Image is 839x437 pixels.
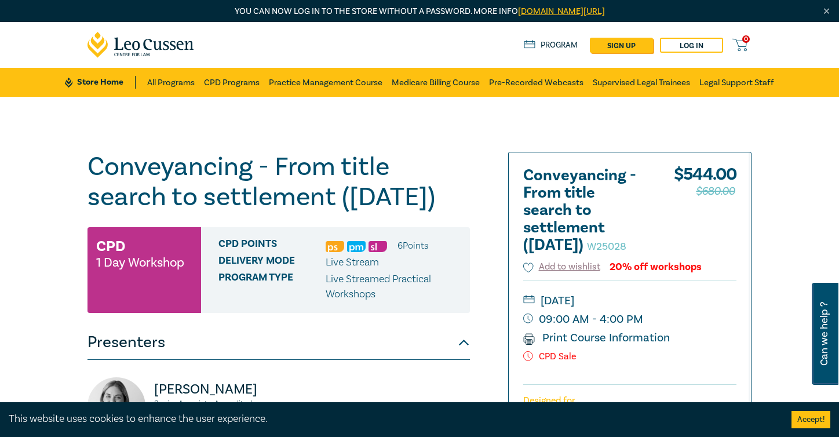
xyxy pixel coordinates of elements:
small: [DATE] [523,292,736,310]
button: Add to wishlist [523,260,600,274]
div: 20% off workshops [610,261,702,272]
span: $680.00 [696,182,735,201]
a: Supervised Legal Trainees [593,68,690,97]
p: [PERSON_NAME] [154,380,272,399]
div: This website uses cookies to enhance the user experience. [9,411,774,427]
a: CPD Programs [204,68,260,97]
span: CPD Points [218,238,326,253]
img: Substantive Law [369,241,387,252]
a: Log in [660,38,723,53]
a: Store Home [65,76,135,89]
span: Program type [218,272,326,302]
p: Designed for [523,395,736,406]
p: CPD Sale [523,351,736,362]
a: sign up [590,38,653,53]
a: All Programs [147,68,195,97]
img: Practice Management & Business Skills [347,241,366,252]
span: Can we help ? [819,290,830,378]
span: Delivery Mode [218,255,326,270]
button: Presenters [87,325,470,360]
a: Pre-Recorded Webcasts [489,68,583,97]
div: $ 544.00 [674,167,736,260]
h3: CPD [96,236,125,257]
a: Print Course Information [523,330,670,345]
button: Accept cookies [791,411,830,428]
small: 09:00 AM - 4:00 PM [523,310,736,329]
a: Program [524,39,578,52]
a: Medicare Billing Course [392,68,480,97]
h1: Conveyancing - From title search to settlement ([DATE]) [87,152,470,212]
img: Professional Skills [326,241,344,252]
span: Live Stream [326,256,379,269]
img: https://s3.ap-southeast-2.amazonaws.com/leo-cussen-store-production-content/Contacts/Lydia%20East... [87,377,145,435]
span: 0 [742,35,750,43]
small: Senior Associate, Accredited Property Law Specialist, [PERSON_NAME] [PERSON_NAME] [US_STATE] [154,400,272,432]
small: 1 Day Workshop [96,257,184,268]
img: Close [822,6,831,16]
li: 6 Point s [397,238,428,253]
a: Legal Support Staff [699,68,774,97]
a: [DOMAIN_NAME][URL] [518,6,605,17]
p: Live Streamed Practical Workshops [326,272,461,302]
h2: Conveyancing - From title search to settlement ([DATE]) [523,167,651,254]
p: You can now log in to the store without a password. More info [87,5,752,18]
small: W25028 [587,240,626,253]
a: Practice Management Course [269,68,382,97]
